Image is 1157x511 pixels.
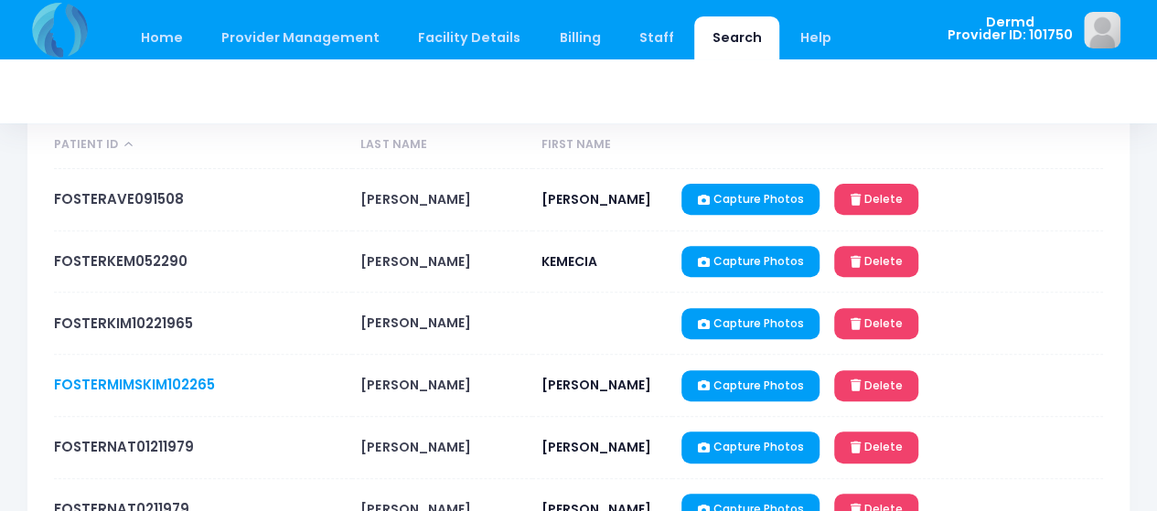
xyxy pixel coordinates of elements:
a: FOSTERNAT01211979 [54,437,194,456]
a: Search [694,16,779,59]
span: [PERSON_NAME] [360,376,470,394]
a: Staff [621,16,691,59]
a: Delete [834,308,918,339]
span: [PERSON_NAME] [541,438,651,456]
span: KEMECIA [541,252,597,271]
a: Capture Photos [681,246,820,277]
th: Last Name: activate to sort column ascending [352,122,533,169]
span: [PERSON_NAME] [360,190,470,208]
span: [PERSON_NAME] [360,252,470,271]
a: FOSTERMIMSKIM102265 [54,375,215,394]
a: Delete [834,431,918,463]
a: Delete [834,184,918,215]
a: Billing [541,16,618,59]
a: Delete [834,370,918,401]
span: [PERSON_NAME] [541,376,651,394]
img: image [1084,12,1120,48]
a: FOSTERKEM052290 [54,251,187,271]
a: FOSTERAVE091508 [54,189,184,208]
a: Provider Management [203,16,397,59]
a: Capture Photos [681,431,820,463]
span: [PERSON_NAME] [541,190,651,208]
a: Facility Details [401,16,539,59]
th: First Name: activate to sort column ascending [532,122,672,169]
a: Capture Photos [681,370,820,401]
a: Home [123,16,200,59]
span: [PERSON_NAME] [360,314,470,332]
span: Dermd Provider ID: 101750 [947,16,1072,42]
a: Capture Photos [681,308,820,339]
a: FOSTERKIM10221965 [54,314,193,333]
span: [PERSON_NAME] [360,438,470,456]
a: Help [783,16,850,59]
a: Delete [834,246,918,277]
th: Patient ID: activate to sort column descending [54,122,351,169]
a: Capture Photos [681,184,820,215]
